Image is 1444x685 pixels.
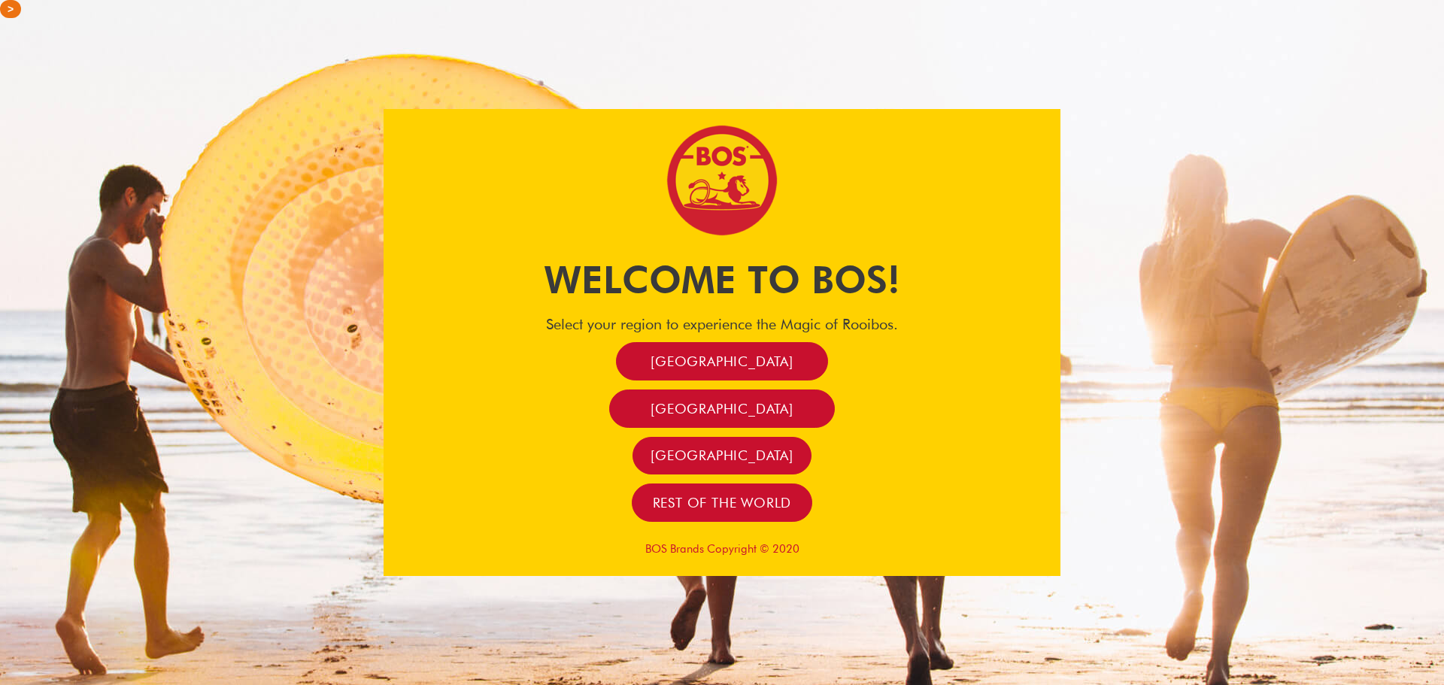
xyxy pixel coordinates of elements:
[384,253,1060,306] h1: Welcome to BOS!
[616,342,828,380] a: [GEOGRAPHIC_DATA]
[653,494,792,511] span: Rest of the world
[384,542,1060,556] p: BOS Brands Copyright © 2020
[651,447,793,464] span: [GEOGRAPHIC_DATA]
[384,315,1060,333] h4: Select your region to experience the Magic of Rooibos.
[632,483,813,522] a: Rest of the world
[651,353,793,370] span: [GEOGRAPHIC_DATA]
[609,389,835,428] a: [GEOGRAPHIC_DATA]
[633,437,811,475] a: [GEOGRAPHIC_DATA]
[666,124,778,237] img: Bos Brands
[651,400,793,417] span: [GEOGRAPHIC_DATA]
